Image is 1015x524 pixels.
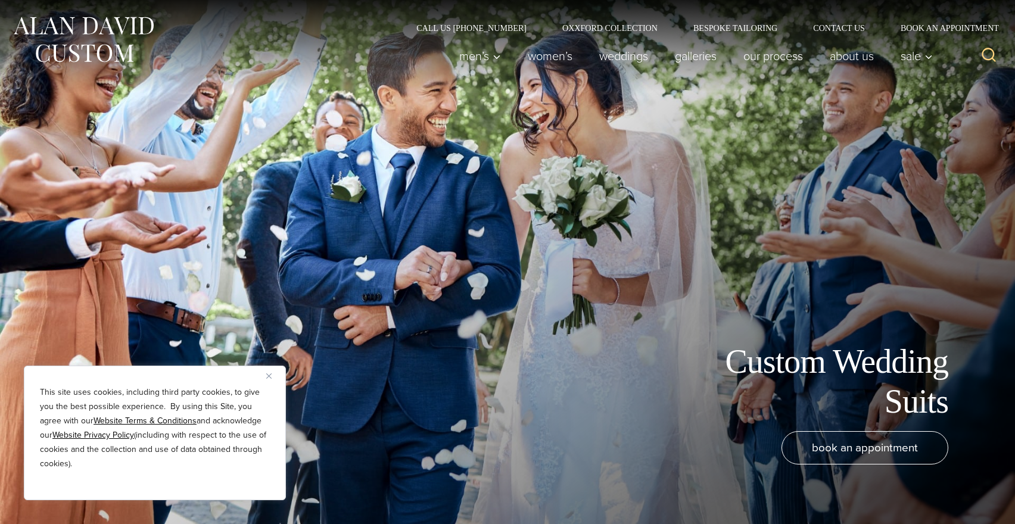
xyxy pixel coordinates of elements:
[730,44,817,68] a: Our Process
[974,42,1003,70] button: View Search Form
[52,429,134,441] a: Website Privacy Policy
[266,369,281,383] button: Close
[901,50,933,62] span: Sale
[398,24,1003,32] nav: Secondary Navigation
[883,24,1003,32] a: Book an Appointment
[515,44,586,68] a: Women’s
[40,385,270,471] p: This site uses cookies, including third party cookies, to give you the best possible experience. ...
[459,50,501,62] span: Men’s
[266,373,272,379] img: Close
[544,24,675,32] a: Oxxford Collection
[680,342,948,422] h1: Custom Wedding Suits
[817,44,888,68] a: About Us
[662,44,730,68] a: Galleries
[782,431,948,464] a: book an appointment
[586,44,662,68] a: weddings
[94,414,197,427] a: Website Terms & Conditions
[398,24,544,32] a: Call Us [PHONE_NUMBER]
[446,44,939,68] nav: Primary Navigation
[675,24,795,32] a: Bespoke Tailoring
[12,13,155,66] img: Alan David Custom
[812,439,918,456] span: book an appointment
[795,24,883,32] a: Contact Us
